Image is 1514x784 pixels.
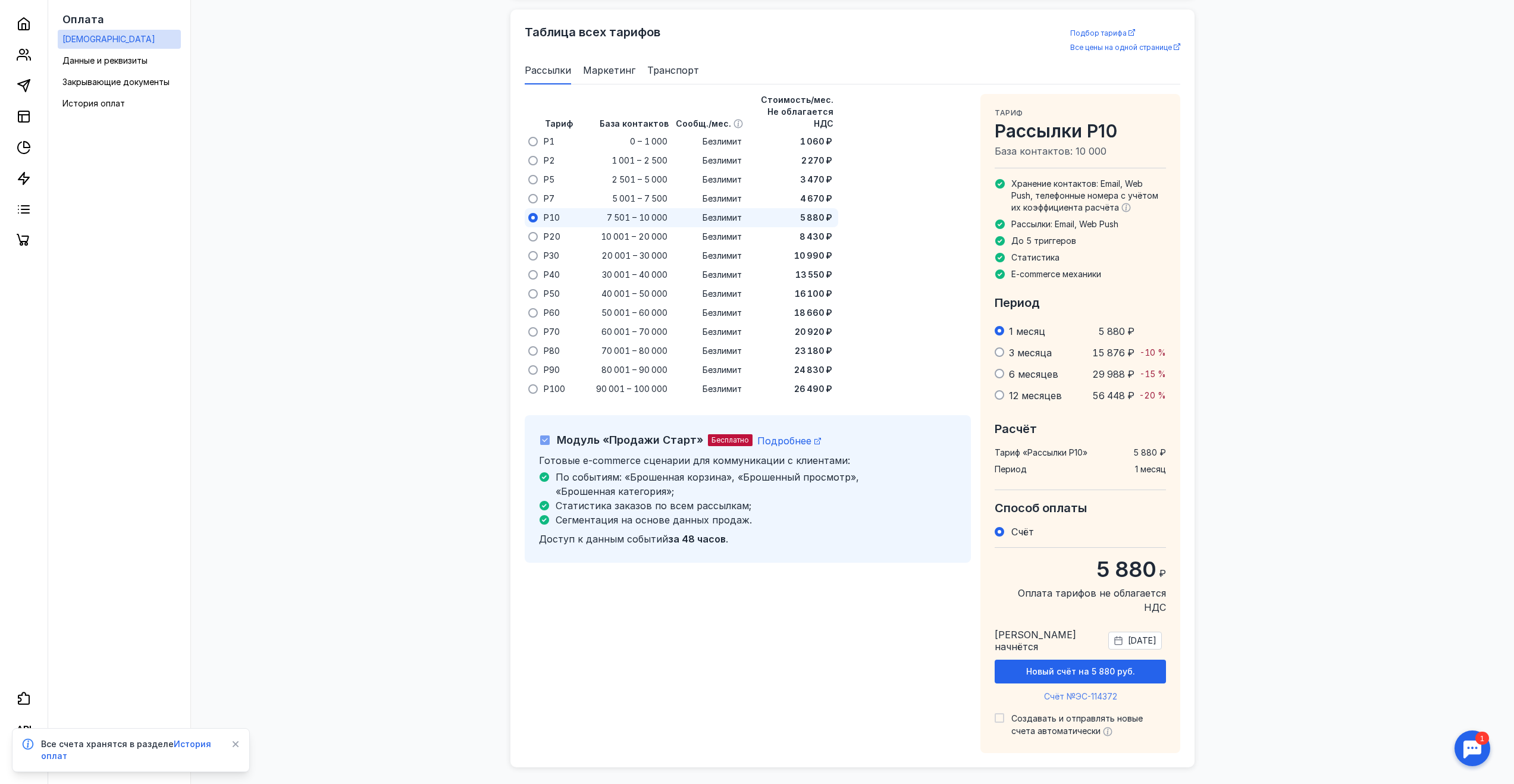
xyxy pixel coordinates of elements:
span: Тариф [995,108,1023,117]
span: P100 [544,383,565,395]
span: Подробнее [757,435,811,447]
span: P5 [544,174,554,186]
span: 1 060 ₽ [800,136,832,148]
span: 12 месяцев [1009,390,1062,402]
span: Подбор тарифа [1070,29,1127,37]
span: Транспорт [647,63,699,77]
span: 60 001 – 70 000 [601,326,667,338]
span: 50 001 – 60 000 [601,307,667,319]
span: База контактов: 10 000 [995,144,1166,158]
span: 24 830 ₽ [794,364,832,376]
span: P90 [544,364,560,376]
span: Безлимит [703,288,742,300]
span: Все счета хранятся в разделе [41,738,222,762]
a: Закрывающие документы [58,73,181,92]
span: 23 180 ₽ [795,345,832,357]
span: 70 001 – 80 000 [601,345,667,357]
span: 1 месяц [1135,463,1166,475]
span: 40 001 – 50 000 [601,288,667,300]
a: Все цены на одной странице [1070,42,1180,54]
span: Безлимит [703,155,742,167]
span: Статистика [1011,252,1060,262]
span: [DEMOGRAPHIC_DATA] [62,34,155,44]
span: -15 % [1140,369,1166,379]
span: 80 001 – 90 000 [601,364,667,376]
span: Безлимит [703,250,742,262]
span: E-commerce механики [1011,269,1101,279]
span: 90 001 – 100 000 [596,383,667,395]
span: ₽ [1159,567,1166,579]
span: Закрывающие документы [62,77,170,87]
span: Модуль «Продажи Старт» [557,434,703,446]
span: Сегментация на основе данных продаж. [556,514,752,526]
span: 20 001 – 30 000 [601,250,667,262]
span: Счёт [1011,526,1034,538]
span: P30 [544,250,559,262]
span: Таблица всех тарифов [525,25,660,39]
span: Сообщ./мес. [676,118,731,128]
span: 2 501 – 5 000 [612,174,667,186]
span: P40 [544,269,560,281]
span: Тариф « Рассылки P10 » [995,447,1087,459]
span: P50 [544,288,560,300]
span: 7 501 – 10 000 [607,212,667,224]
span: 2 270 ₽ [801,155,832,167]
span: 18 660 ₽ [794,307,832,319]
b: за 48 часов [668,533,726,545]
span: 10 990 ₽ [794,250,832,262]
span: 5 001 – 7 500 [612,193,667,205]
div: 1 [27,7,40,20]
span: Рассылки [525,63,571,77]
span: Рассылки: Email, Web Push [1011,219,1118,229]
button: Новый счёт на 5 880 руб. [995,660,1166,683]
a: Подбор тарифа [1070,27,1180,39]
span: 1 001 – 2 500 [612,155,667,167]
span: Данные и реквизиты [62,55,148,65]
span: Доступ к данным событий . [539,533,728,545]
span: P60 [544,307,560,319]
span: P2 [544,155,555,167]
span: 15 876 ₽ [1092,347,1134,359]
span: 30 001 – 40 000 [602,269,667,281]
span: Безлимит [703,174,742,186]
span: 10 001 – 20 000 [601,231,667,243]
span: Период [995,463,1027,475]
span: Все цены на одной странице [1070,43,1172,52]
span: 0 – 1 000 [630,136,667,148]
span: Расчёт [995,422,1037,436]
span: 4 670 ₽ [800,193,832,205]
span: 8 430 ₽ [800,231,832,243]
span: Безлимит [703,345,742,357]
span: Стоимость/мес. Не облагается НДС [761,95,833,128]
span: P20 [544,231,560,243]
span: P1 [544,136,554,148]
span: Маркетинг [583,63,635,77]
span: 5 880 ₽ [1098,325,1134,337]
span: Безлимит [703,364,742,376]
span: Статистика заказов по всем рассылкам; [556,500,751,512]
span: 56 448 ₽ [1092,390,1134,402]
span: Безлимит [703,136,742,148]
a: [DEMOGRAPHIC_DATA] [58,30,181,49]
span: Хранение контактов: Email, Web Push, телефонные номера с учётом их коэффициента расчёта [1011,178,1158,212]
a: История оплат [58,94,181,113]
span: По событиям: «Брошенная корзина», «Брошенный просмотр», «Брошенная категория»; [556,471,859,497]
span: Безлимит [703,212,742,224]
span: Безлимит [703,231,742,243]
span: 26 490 ₽ [794,383,832,395]
span: P7 [544,193,554,205]
span: Тариф [545,118,573,128]
span: База контактов [600,118,669,128]
span: 16 100 ₽ [795,288,832,300]
span: Новый счёт на 5 880 руб. [1026,667,1135,677]
span: P80 [544,345,560,357]
span: 5 880 ₽ [800,212,832,224]
span: [PERSON_NAME] начнётся [995,629,1099,653]
span: 3 470 ₽ [800,174,832,186]
span: Безлимит [703,326,742,338]
span: -20 % [1139,390,1166,400]
a: Подробнее [757,435,821,447]
span: 13 550 ₽ [795,269,832,281]
span: 5 880 ₽ [1133,447,1166,459]
span: -10 % [1140,347,1166,357]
